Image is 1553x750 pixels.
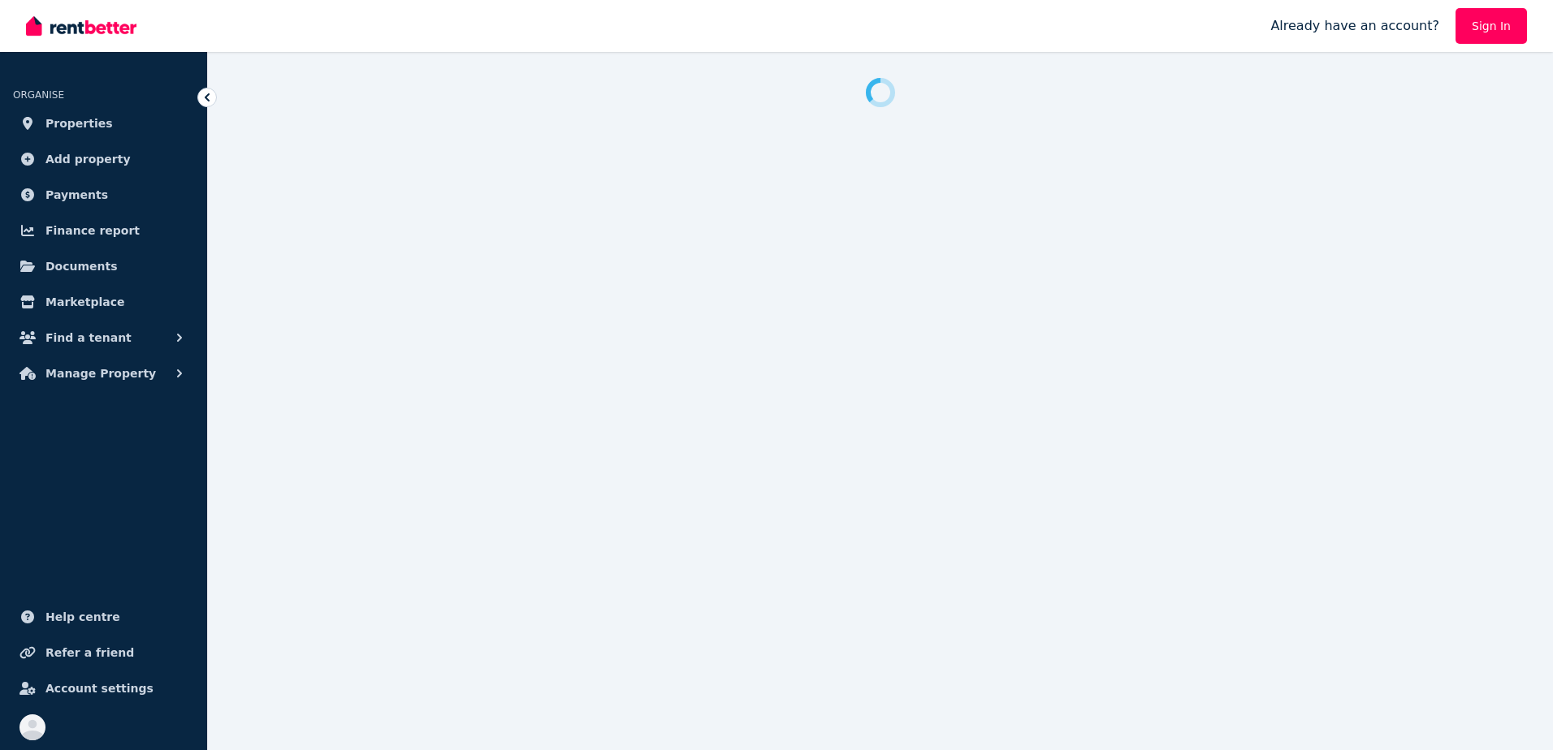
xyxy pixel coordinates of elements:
a: Account settings [13,672,194,705]
span: Finance report [45,221,140,240]
span: Properties [45,114,113,133]
button: Manage Property [13,357,194,390]
a: Properties [13,107,194,140]
span: Help centre [45,607,120,627]
a: Help centre [13,601,194,633]
button: Find a tenant [13,321,194,354]
span: Documents [45,256,118,276]
span: Account settings [45,679,154,698]
a: Marketplace [13,286,194,318]
img: RentBetter [26,14,136,38]
a: Payments [13,179,194,211]
span: ORGANISE [13,89,64,101]
a: Add property [13,143,194,175]
a: Refer a friend [13,636,194,669]
a: Documents [13,250,194,282]
span: Manage Property [45,364,156,383]
span: Refer a friend [45,643,134,662]
a: Sign In [1456,8,1527,44]
a: Finance report [13,214,194,247]
span: Add property [45,149,131,169]
span: Marketplace [45,292,124,312]
span: Payments [45,185,108,205]
span: Already have an account? [1270,16,1439,36]
span: Find a tenant [45,328,132,347]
